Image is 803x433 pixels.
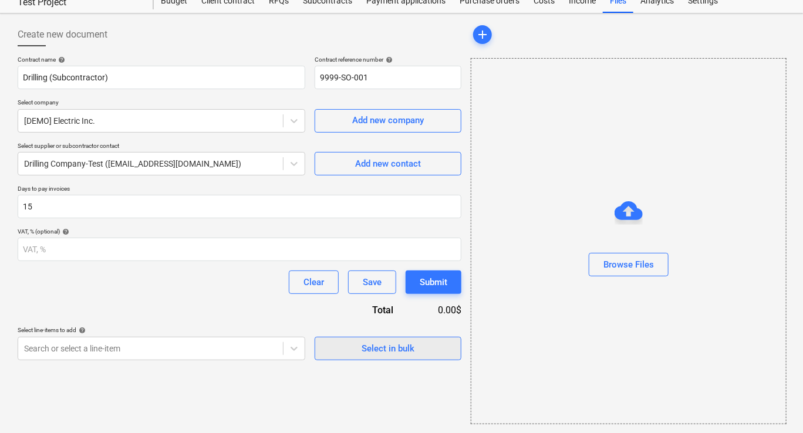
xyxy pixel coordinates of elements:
button: Save [348,270,396,294]
div: Add new contact [355,156,421,171]
input: Reference number [315,66,461,89]
p: Select company [18,99,305,109]
span: help [76,327,86,334]
span: help [56,56,65,63]
iframe: Chat Widget [744,377,803,433]
div: Add new company [352,113,424,128]
div: Clear [303,275,324,290]
button: Clear [289,270,339,294]
span: help [383,56,393,63]
div: Browse Files [603,257,654,272]
button: Add new contact [315,152,461,175]
div: Total [309,303,412,317]
div: Select in bulk [362,341,414,356]
span: Create new document [18,28,107,42]
div: Contract name [18,56,305,63]
button: Select in bulk [315,337,461,360]
div: VAT, % (optional) [18,228,461,235]
span: add [475,28,490,42]
div: Select line-items to add [18,326,305,334]
input: VAT, % [18,238,461,261]
div: Save [363,275,382,290]
span: help [60,228,69,235]
button: Add new company [315,109,461,133]
div: 0.00$ [412,303,461,317]
div: Contract reference number [315,56,461,63]
p: Days to pay invoices [18,185,461,195]
div: Submit [420,275,447,290]
input: Document name [18,66,305,89]
div: Browse Files [471,58,787,424]
input: Days to pay invoices [18,195,461,218]
button: Browse Files [589,253,669,276]
button: Submit [406,270,461,294]
p: Select supplier or subcontractor contact [18,142,305,152]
